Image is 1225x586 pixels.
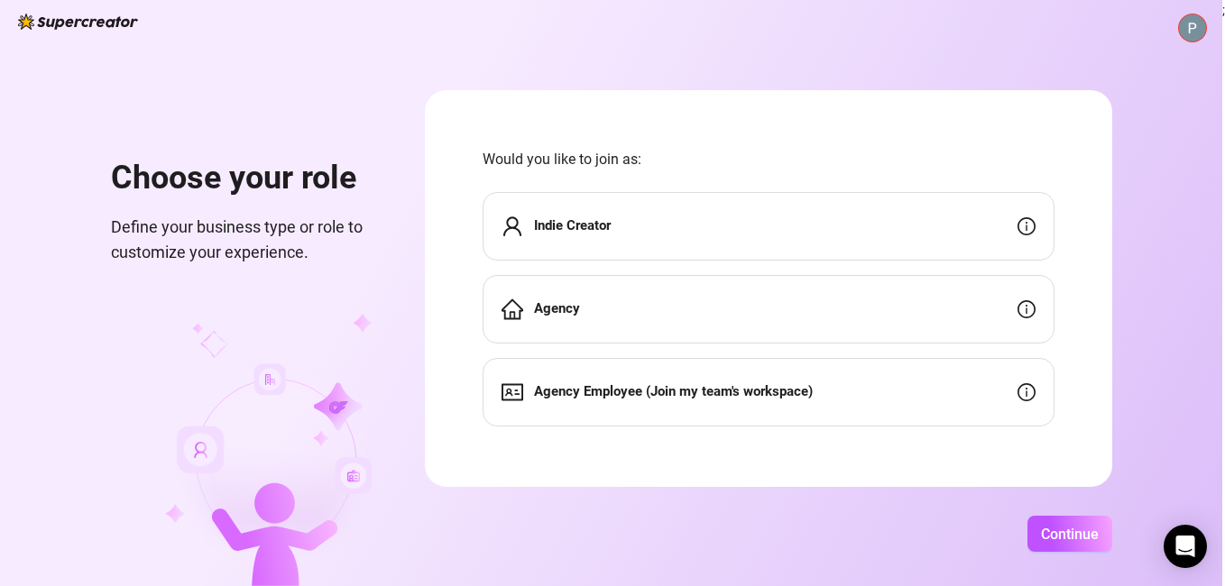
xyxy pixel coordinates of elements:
[1018,383,1036,401] span: info-circle
[1041,526,1099,543] span: Continue
[502,298,523,320] span: home
[1179,14,1206,41] img: ACg8ocKmdxu0SZIk59MOIH7BRPr9RfNPLVFuSnYGGuCU9bY-YsBS1A=s96-c
[1164,525,1207,568] div: Open Intercom Messenger
[502,215,523,237] span: user
[502,381,523,403] span: idcard
[1018,217,1036,235] span: info-circle
[534,300,580,316] strong: Agency
[111,215,382,266] span: Define your business type or role to customize your experience.
[534,383,813,399] strong: Agency Employee (Join my team's workspace)
[1027,516,1112,552] button: Continue
[483,148,1055,170] span: Would you like to join as:
[18,14,138,30] img: logo
[534,217,611,233] strong: Indie Creator
[111,159,382,198] h1: Choose your role
[1018,300,1036,318] span: info-circle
